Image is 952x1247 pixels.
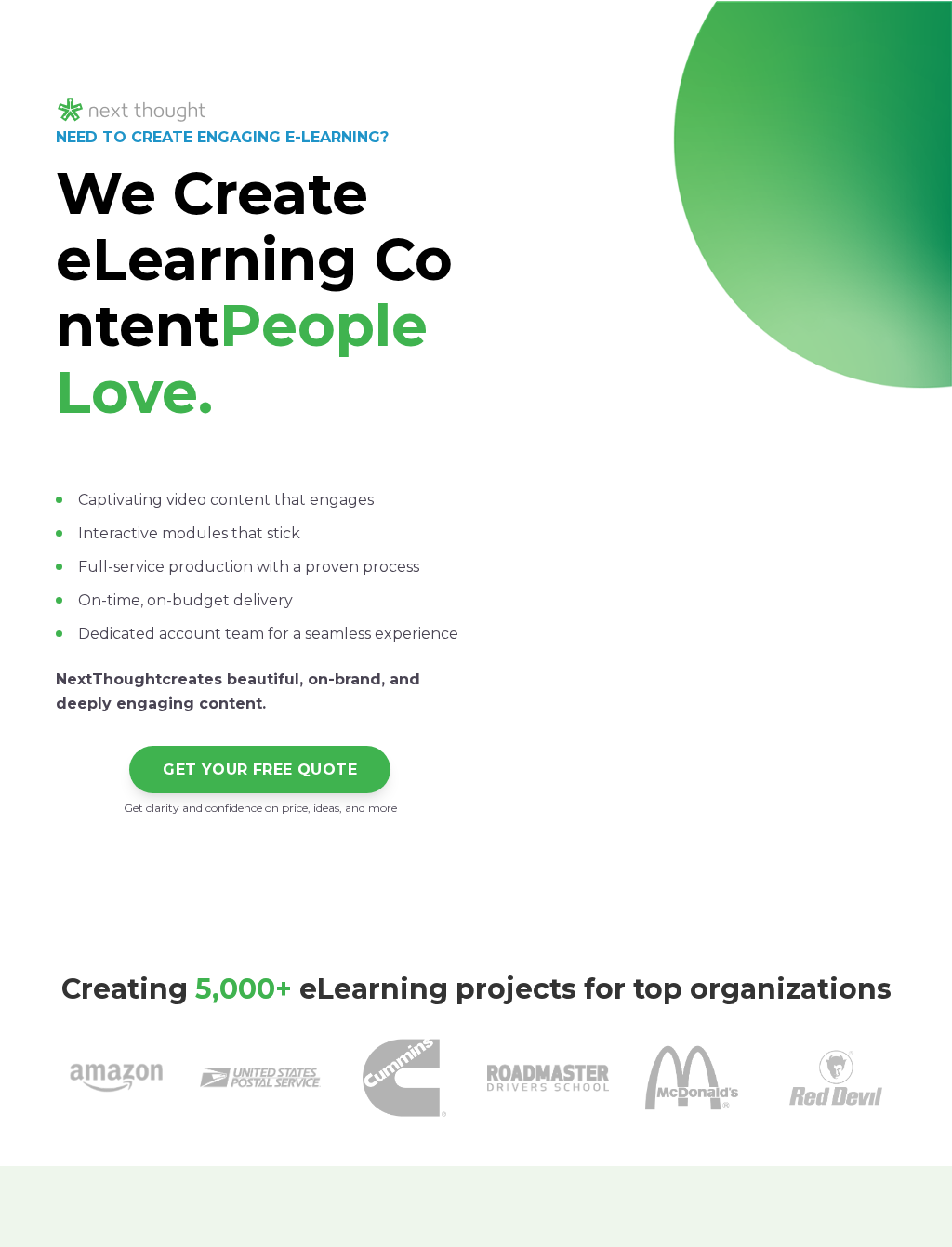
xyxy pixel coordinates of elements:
h3: Creating eLearning projects for top organizations [56,973,896,1006]
strong: NextThought [56,670,162,688]
span: People Love. [56,290,428,427]
span: Get clarity and confidence on price, ideas, and more [124,801,397,815]
span: ,000+ [212,972,292,1006]
span: Dedicated account team for a seamless experience [78,625,458,643]
span: 5 [195,972,212,1006]
img: McDonalds 1 [645,1031,738,1124]
img: NT_Logo_LightMode [56,95,208,126]
span: creates beautiful, on-brand, and deeply engaging content. [56,670,420,712]
span: Captivating video content that engages [78,491,374,509]
img: amazon-1 [70,1031,163,1124]
strong: We Create eLearning Content [56,158,453,362]
span: Full-service production with a proven process [78,558,419,576]
span: On-time, on-budget delivery [78,591,293,609]
img: Roadmaster [487,1017,609,1139]
img: Cummins [363,1036,446,1120]
img: USPS [200,1017,322,1139]
span: Interactive modules that stick [78,524,300,542]
img: Red Devil [789,1031,882,1124]
strong: NEED TO CREATE ENGAGING E-LEARNING? [56,128,389,146]
iframe: Next-Gen Learning Experiences [487,259,896,489]
a: GET YOUR FREE QUOTE [129,746,390,793]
